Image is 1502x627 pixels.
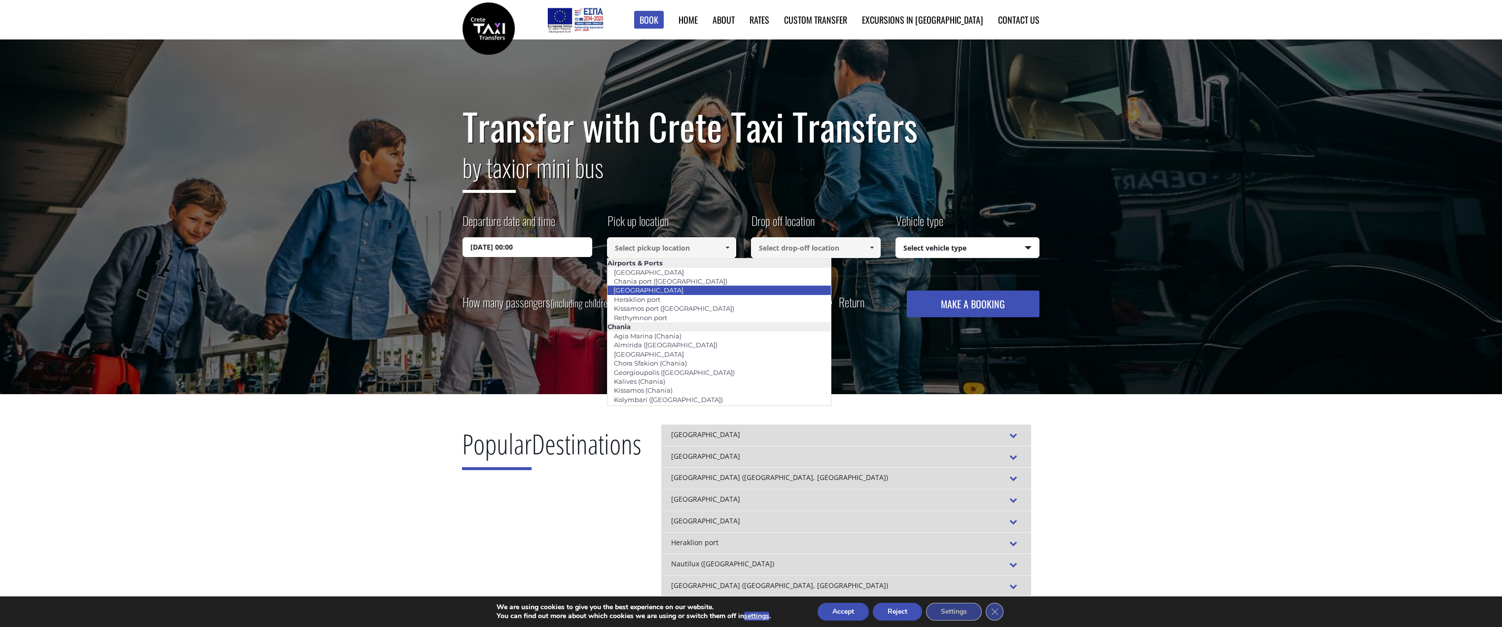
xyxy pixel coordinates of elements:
div: [GEOGRAPHIC_DATA] [661,424,1031,446]
a: Home [679,13,698,26]
li: Chania [608,322,831,331]
a: Agia Marina (Chania) [608,329,688,343]
h2: or mini bus [463,147,1039,200]
div: [GEOGRAPHIC_DATA] [661,446,1031,468]
a: Kolymbari ([GEOGRAPHIC_DATA]) [608,393,729,406]
div: [GEOGRAPHIC_DATA] [661,489,1031,511]
a: [GEOGRAPHIC_DATA] [608,347,690,361]
a: Kissamos (Chania) [608,383,679,397]
a: Custom Transfer [784,13,847,26]
li: Airports & Ports [608,258,831,267]
div: [GEOGRAPHIC_DATA] ([GEOGRAPHIC_DATA], [GEOGRAPHIC_DATA]) [661,467,1031,489]
a: Heraklion port [608,293,667,306]
button: MAKE A BOOKING [907,291,1039,317]
a: Contact us [998,13,1039,26]
a: About [713,13,735,26]
button: Close GDPR Cookie Banner [986,603,1003,621]
a: Rates [750,13,769,26]
a: Chora Sfakion (Chania) [608,356,693,370]
button: Reject [873,603,922,621]
a: Book [634,11,664,29]
p: We are using cookies to give you the best experience on our website. [497,603,771,612]
button: settings [744,612,769,621]
button: Accept [818,603,869,621]
a: Rethymnon port [608,311,674,325]
img: Crete Taxi Transfers | Safe Taxi Transfer Services from to Heraklion Airport, Chania Airport, Ret... [463,2,515,55]
p: You can find out more about which cookies we are using or switch them off in . [497,612,771,621]
a: Kissamos port ([GEOGRAPHIC_DATA]) [608,301,741,315]
span: Select vehicle type [896,238,1039,258]
span: by taxi [463,148,516,193]
a: Almirida ([GEOGRAPHIC_DATA]) [608,338,724,352]
h1: Transfer with Crete Taxi Transfers [463,106,1039,147]
label: Vehicle type [895,212,943,237]
div: Heraklion port [661,532,1031,554]
a: Show All Items [719,237,736,258]
small: (including children) [550,295,614,310]
label: Drop off location [751,212,815,237]
div: [GEOGRAPHIC_DATA] [661,511,1031,532]
span: Popular [462,425,532,470]
div: [GEOGRAPHIC_DATA] ([GEOGRAPHIC_DATA], [GEOGRAPHIC_DATA]) [661,575,1031,597]
a: Crete Taxi Transfers | Safe Taxi Transfer Services from to Heraklion Airport, Chania Airport, Ret... [463,22,515,33]
label: How many passengers ? [463,291,619,315]
input: Select pickup location [607,237,737,258]
a: Georgioupolis ([GEOGRAPHIC_DATA]) [608,366,741,379]
div: Nautilux ([GEOGRAPHIC_DATA]) [661,553,1031,575]
button: Settings [926,603,982,621]
a: Kalives (Chania) [608,374,672,388]
input: Select drop-off location [751,237,881,258]
h2: Destinations [462,424,642,478]
a: Chania port ([GEOGRAPHIC_DATA]) [608,274,734,288]
img: e-bannersEUERDF180X90.jpg [546,5,605,35]
label: Pick up location [607,212,669,237]
label: Return [839,296,864,308]
a: Show All Items [863,237,880,258]
a: Excursions in [GEOGRAPHIC_DATA] [862,13,983,26]
label: Departure date and time [463,212,555,237]
a: [GEOGRAPHIC_DATA] [608,265,690,279]
a: [GEOGRAPHIC_DATA] [607,283,690,297]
